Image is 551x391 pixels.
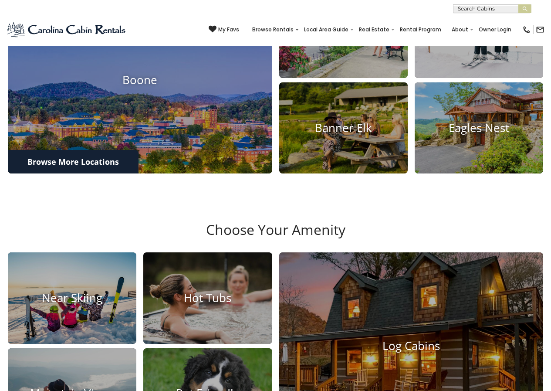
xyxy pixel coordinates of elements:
h4: Hot Tubs [143,291,272,305]
a: Eagles Nest [415,82,543,174]
img: Blue-2.png [7,21,127,38]
a: Near Skiing [8,252,136,344]
a: Owner Login [474,24,516,36]
a: Browse More Locations [8,150,139,173]
h4: Banner Elk [279,121,408,135]
h3: Choose Your Amenity [7,221,544,252]
a: Banner Elk [279,82,408,174]
a: About [447,24,473,36]
a: My Favs [209,25,239,34]
h4: Near Skiing [8,291,136,305]
img: phone-regular-black.png [522,25,531,34]
span: My Favs [218,26,239,34]
a: Hot Tubs [143,252,272,344]
h4: Eagles Nest [415,121,543,135]
a: Real Estate [355,24,394,36]
h4: Log Cabins [279,339,544,353]
a: Browse Rentals [248,24,298,36]
a: Rental Program [396,24,446,36]
img: mail-regular-black.png [536,25,544,34]
h4: Boone [8,73,272,87]
a: Local Area Guide [300,24,353,36]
